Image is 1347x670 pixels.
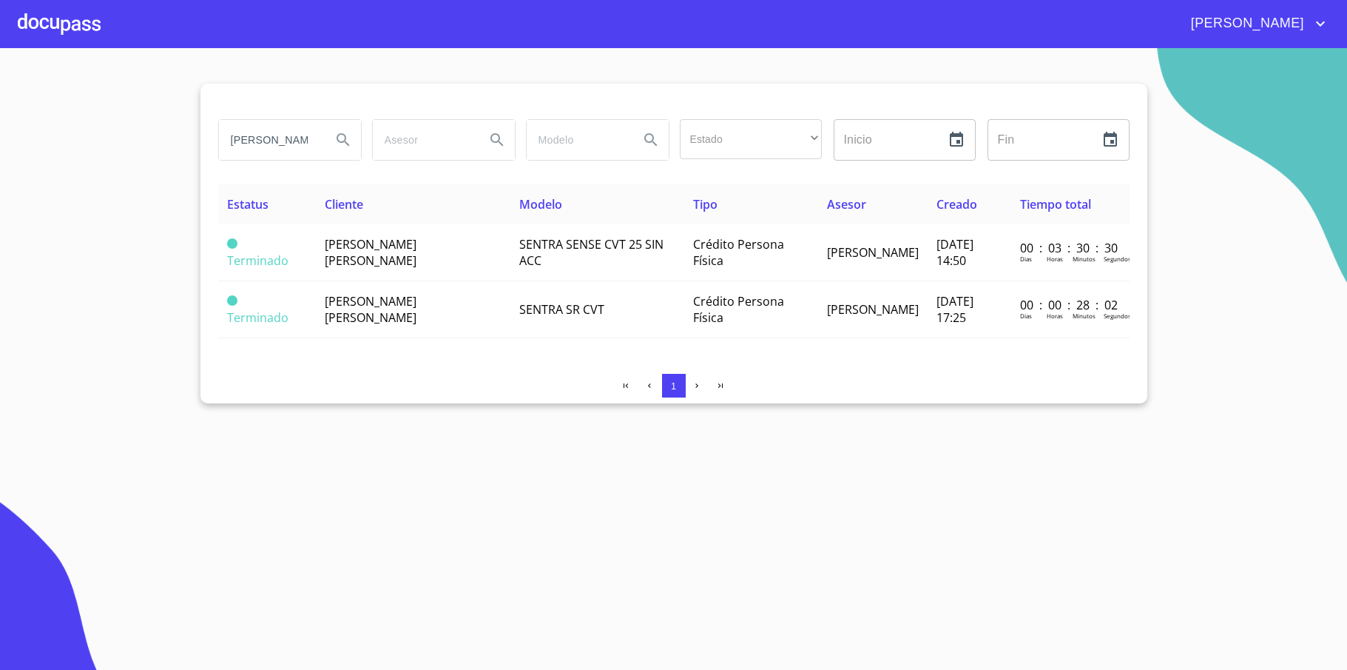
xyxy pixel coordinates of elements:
span: [PERSON_NAME] [827,244,919,261]
span: Cliente [325,196,363,212]
span: Asesor [827,196,866,212]
span: Tipo [693,196,718,212]
span: Crédito Persona Física [693,236,784,269]
input: search [219,120,320,160]
p: Minutos [1073,312,1096,320]
button: Search [325,122,361,158]
button: Search [633,122,669,158]
button: account of current user [1180,12,1329,36]
span: Estatus [227,196,269,212]
span: [DATE] 14:50 [936,236,973,269]
span: SENTRA SR CVT [519,301,604,318]
p: Segundos [1104,255,1131,263]
span: Terminado [227,309,288,326]
span: Crédito Persona Física [693,293,784,326]
p: Horas [1047,255,1063,263]
span: Modelo [519,196,562,212]
span: Terminado [227,252,288,269]
span: SENTRA SENSE CVT 25 SIN ACC [519,236,664,269]
span: [PERSON_NAME] [827,301,919,318]
p: Dias [1020,312,1032,320]
p: Minutos [1073,255,1096,263]
span: Tiempo total [1020,196,1091,212]
input: search [373,120,473,160]
p: 00 : 03 : 30 : 30 [1020,240,1120,256]
span: [DATE] 17:25 [936,293,973,326]
div: ​ [680,119,822,159]
span: [PERSON_NAME] [1180,12,1311,36]
span: Terminado [227,238,237,249]
p: Segundos [1104,312,1131,320]
p: Horas [1047,312,1063,320]
p: Dias [1020,255,1032,263]
span: Terminado [227,295,237,306]
p: 00 : 00 : 28 : 02 [1020,297,1120,313]
button: Search [479,122,515,158]
input: search [527,120,627,160]
span: [PERSON_NAME] [PERSON_NAME] [325,236,416,269]
span: [PERSON_NAME] [PERSON_NAME] [325,293,416,326]
button: 1 [662,374,686,398]
span: Creado [936,196,977,212]
span: 1 [671,381,676,392]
